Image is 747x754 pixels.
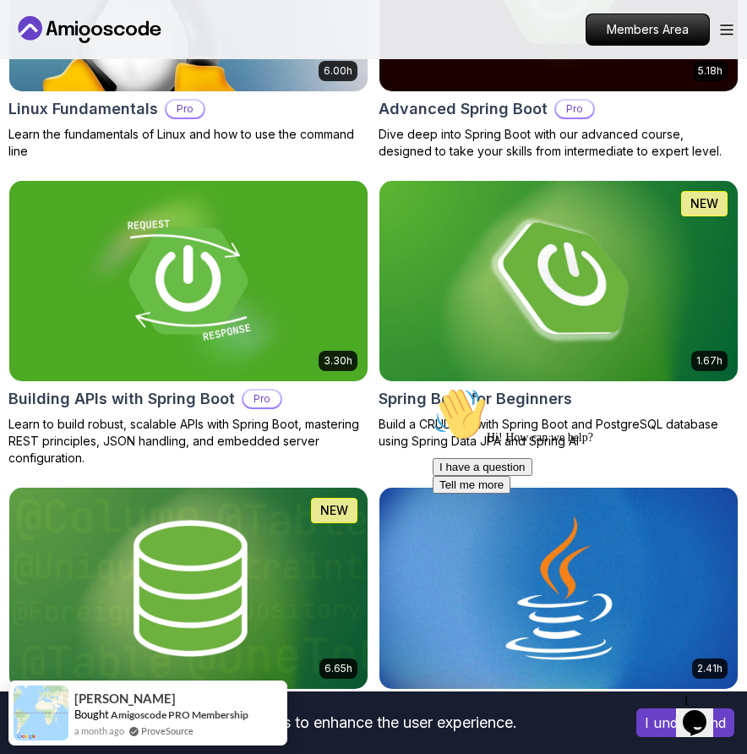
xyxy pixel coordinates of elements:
span: [PERSON_NAME] [74,691,176,706]
button: I have a question [7,78,106,96]
a: Amigoscode PRO Membership [111,708,248,721]
h2: Linux Fundamentals [8,97,158,121]
a: ProveSource [141,724,194,738]
span: Bought [74,708,109,721]
span: Hi! How can we help? [7,51,167,63]
button: Tell me more [7,96,85,113]
p: 6.65h [324,662,352,675]
p: Pro [243,391,281,407]
p: Build a CRUD API with Spring Boot and PostgreSQL database using Spring Data JPA and Spring AI [379,416,739,450]
p: Dive deep into Spring Boot with our advanced course, designed to take your skills from intermedia... [379,126,739,160]
p: 3.30h [324,354,352,368]
p: Pro [556,101,593,117]
iframe: chat widget [426,380,730,678]
p: NEW [320,502,348,519]
a: Members Area [586,14,710,46]
a: Spring Boot for Beginners card1.67hNEWSpring Boot for BeginnersBuild a CRUD API with Spring Boot ... [379,180,739,451]
img: :wave: [7,7,61,61]
p: Learn the fundamentals of Linux and how to use the command line [8,126,368,160]
p: 5.18h [698,64,722,78]
img: Java for Beginners card [379,488,738,689]
div: This website uses cookies to enhance the user experience. [13,704,611,741]
p: Members Area [586,14,709,45]
img: Spring Data JPA card [9,488,368,689]
p: Learn to build robust, scalable APIs with Spring Boot, mastering REST principles, JSON handling, ... [8,416,368,467]
h2: Advanced Spring Boot [379,97,548,121]
h2: Building APIs with Spring Boot [8,387,235,411]
div: 👋Hi! How can we help?I have a questionTell me more [7,7,311,113]
iframe: chat widget [676,686,730,737]
p: Pro [166,101,204,117]
p: 6.00h [324,64,352,78]
span: a month ago [74,724,124,738]
button: Open Menu [720,25,733,36]
p: NEW [690,195,718,212]
img: provesource social proof notification image [14,686,68,740]
img: Spring Boot for Beginners card [370,176,746,387]
p: 1.67h [696,354,722,368]
a: Building APIs with Spring Boot card3.30hBuilding APIs with Spring BootProLearn to build robust, s... [8,180,368,467]
h2: Spring Boot for Beginners [379,387,572,411]
button: Accept cookies [636,708,734,737]
img: Building APIs with Spring Boot card [9,181,368,382]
